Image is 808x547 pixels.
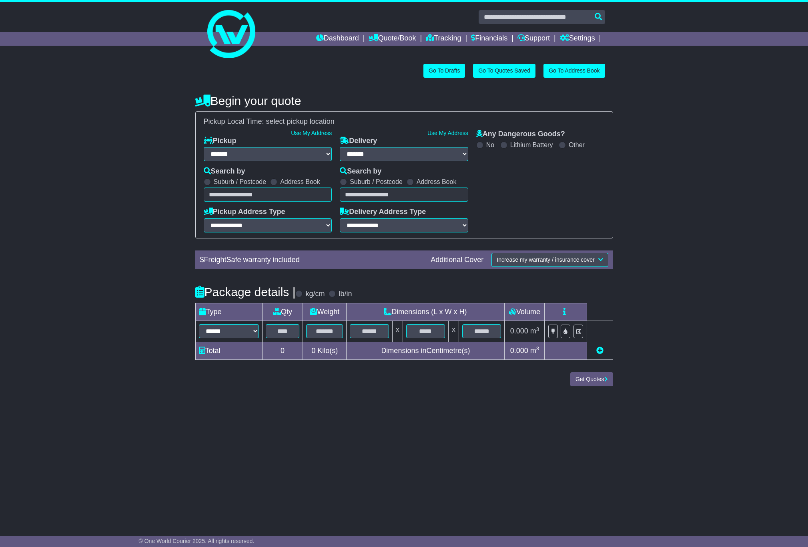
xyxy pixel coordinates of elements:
[505,303,545,321] td: Volume
[510,141,553,149] label: Lithium Battery
[200,117,609,126] div: Pickup Local Time:
[195,285,296,299] h4: Package details |
[139,538,255,544] span: © One World Courier 2025. All rights reserved.
[195,342,262,359] td: Total
[340,137,377,145] label: Delivery
[204,208,285,216] label: Pickup Address Type
[486,141,494,149] label: No
[510,327,528,335] span: 0.000
[536,345,539,351] sup: 3
[347,342,505,359] td: Dimensions in Centimetre(s)
[530,327,539,335] span: m
[426,32,461,46] a: Tracking
[316,32,359,46] a: Dashboard
[204,137,237,145] label: Pickup
[427,130,468,136] a: Use My Address
[560,32,595,46] a: Settings
[596,347,603,355] a: Add new item
[195,303,262,321] td: Type
[417,178,457,186] label: Address Book
[570,372,613,386] button: Get Quotes
[471,32,507,46] a: Financials
[311,347,315,355] span: 0
[280,178,320,186] label: Address Book
[476,130,565,139] label: Any Dangerous Goods?
[449,321,459,342] td: x
[340,208,426,216] label: Delivery Address Type
[195,94,613,107] h4: Begin your quote
[196,256,427,264] div: $ FreightSafe warranty included
[340,167,381,176] label: Search by
[214,178,267,186] label: Suburb / Postcode
[427,256,487,264] div: Additional Cover
[262,342,303,359] td: 0
[543,64,605,78] a: Go To Address Book
[510,347,528,355] span: 0.000
[303,342,347,359] td: Kilo(s)
[262,303,303,321] td: Qty
[536,326,539,332] sup: 3
[291,130,332,136] a: Use My Address
[392,321,403,342] td: x
[339,290,352,299] label: lb/in
[369,32,416,46] a: Quote/Book
[350,178,403,186] label: Suburb / Postcode
[491,253,608,267] button: Increase my warranty / insurance cover
[569,141,585,149] label: Other
[530,347,539,355] span: m
[423,64,465,78] a: Go To Drafts
[266,117,335,125] span: select pickup location
[305,290,325,299] label: kg/cm
[497,256,594,263] span: Increase my warranty / insurance cover
[347,303,505,321] td: Dimensions (L x W x H)
[473,64,535,78] a: Go To Quotes Saved
[204,167,245,176] label: Search by
[517,32,550,46] a: Support
[303,303,347,321] td: Weight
